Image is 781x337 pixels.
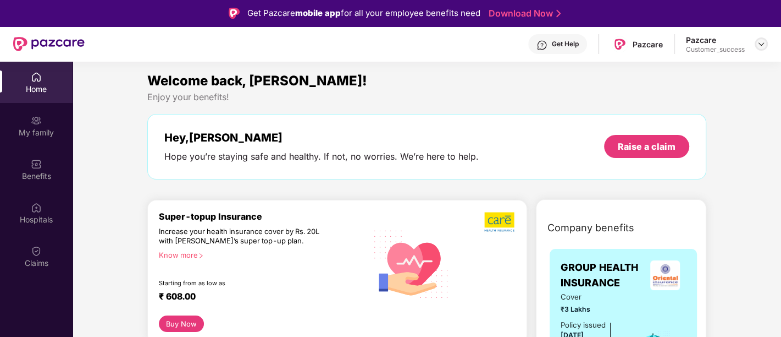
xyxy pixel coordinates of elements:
[13,37,85,51] img: New Pazcare Logo
[229,8,240,19] img: Logo
[198,253,204,259] span: right
[147,91,706,103] div: Enjoy your benefits!
[247,7,480,20] div: Get Pazcare for all your employee benefits need
[159,211,367,222] div: Super-topup Insurance
[147,73,367,89] span: Welcome back, [PERSON_NAME]!
[164,151,479,162] div: Hope you’re staying safe and healthy. If not, no worries. We’re here to help.
[489,8,557,19] a: Download Now
[31,246,42,257] img: svg+xml;base64,PHN2ZyBpZD0iQ2xhaW0iIHhtbG5zPSJodHRwOi8vd3d3LnczLm9yZy8yMDAwL3N2ZyIgd2lkdGg9IjIwIi...
[552,40,579,48] div: Get Help
[367,218,456,309] img: svg+xml;base64,PHN2ZyB4bWxucz0iaHR0cDovL3d3dy53My5vcmcvMjAwMC9zdmciIHhtbG5zOnhsaW5rPSJodHRwOi8vd3...
[561,260,644,291] span: GROUP HEALTH INSURANCE
[31,115,42,126] img: svg+xml;base64,PHN2ZyB3aWR0aD0iMjAiIGhlaWdodD0iMjAiIHZpZXdCb3g9IjAgMCAyMCAyMCIgZmlsbD0ibm9uZSIgeG...
[31,72,42,83] img: svg+xml;base64,PHN2ZyBpZD0iSG9tZSIgeG1sbnM9Imh0dHA6Ly93d3cudzMub3JnLzIwMDAvc3ZnIiB3aWR0aD0iMjAiIG...
[164,131,479,144] div: Hey, [PERSON_NAME]
[633,39,663,50] div: Pazcare
[612,36,628,52] img: Pazcare_Logo.png
[536,40,547,51] img: svg+xml;base64,PHN2ZyBpZD0iSGVscC0zMngzMiIgeG1sbnM9Imh0dHA6Ly93d3cudzMub3JnLzIwMDAvc3ZnIiB3aWR0aD...
[295,8,341,18] strong: mobile app
[556,8,561,19] img: Stroke
[159,316,204,331] button: Buy Now
[159,227,319,246] div: Increase your health insurance cover by Rs. 20L with [PERSON_NAME]’s super top-up plan.
[686,35,745,45] div: Pazcare
[484,211,516,232] img: b5dec4f62d2307b9de63beb79f102df3.png
[159,279,320,287] div: Starting from as low as
[159,251,361,258] div: Know more
[618,140,675,153] div: Raise a claim
[757,40,766,48] img: svg+xml;base64,PHN2ZyBpZD0iRHJvcGRvd24tMzJ4MzIiIHhtbG5zPSJodHRwOi8vd3d3LnczLm9yZy8yMDAwL3N2ZyIgd2...
[650,260,680,290] img: insurerLogo
[686,45,745,54] div: Customer_success
[159,291,356,305] div: ₹ 608.00
[561,291,620,303] span: Cover
[31,159,42,170] img: svg+xml;base64,PHN2ZyBpZD0iQmVuZWZpdHMiIHhtbG5zPSJodHRwOi8vd3d3LnczLm9yZy8yMDAwL3N2ZyIgd2lkdGg9Ij...
[31,202,42,213] img: svg+xml;base64,PHN2ZyBpZD0iSG9zcGl0YWxzIiB4bWxucz0iaHR0cDovL3d3dy53My5vcmcvMjAwMC9zdmciIHdpZHRoPS...
[561,304,620,314] span: ₹3 Lakhs
[547,220,634,236] span: Company benefits
[561,319,606,331] div: Policy issued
